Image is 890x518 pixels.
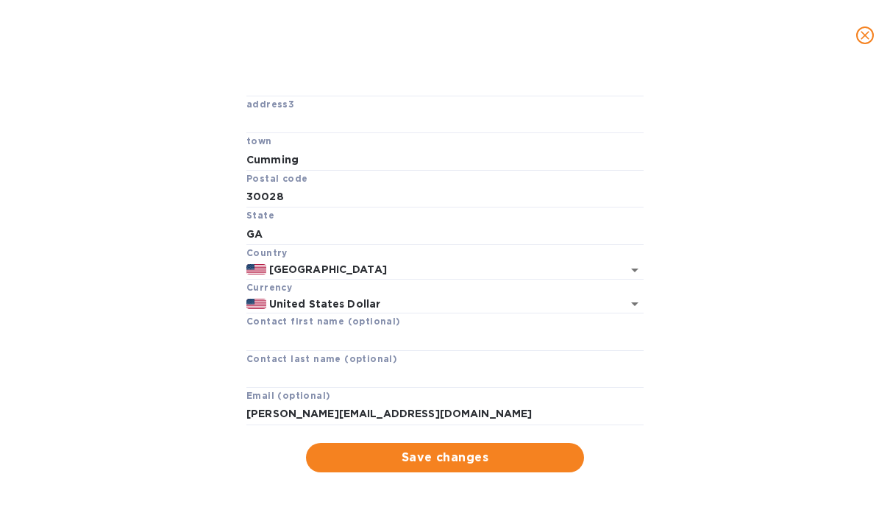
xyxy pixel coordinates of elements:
[246,282,292,293] b: Currency
[246,247,288,258] b: Country
[246,353,397,364] b: Contact last name (optional)
[246,316,401,327] b: Contact first name (optional)
[246,299,266,309] img: USD
[246,173,307,184] b: Postal code
[318,449,572,466] span: Save changes
[246,99,294,110] b: address3
[306,443,584,472] button: Save changes
[246,210,274,221] b: State
[624,260,645,280] button: Open
[246,390,330,401] b: Email (optional)
[847,18,883,53] button: close
[624,294,645,314] button: Open
[246,135,272,146] b: town
[246,264,266,274] img: US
